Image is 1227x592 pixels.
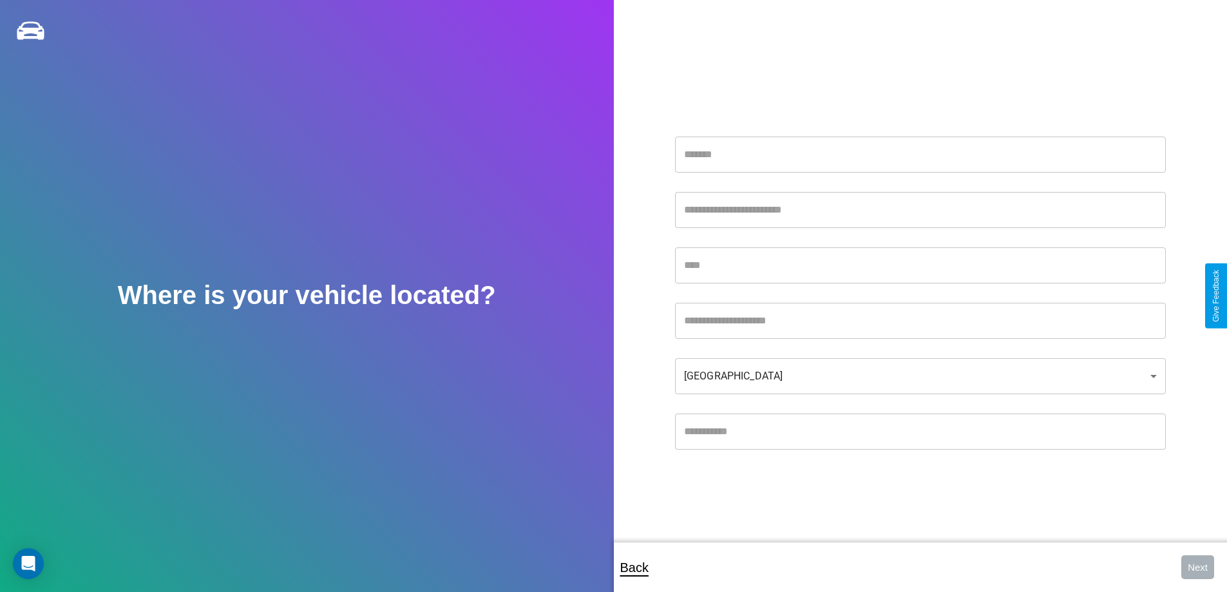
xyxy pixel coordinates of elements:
[675,358,1166,394] div: [GEOGRAPHIC_DATA]
[1181,555,1214,579] button: Next
[1212,270,1221,322] div: Give Feedback
[13,548,44,579] div: Open Intercom Messenger
[118,281,496,310] h2: Where is your vehicle located?
[620,556,649,579] p: Back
